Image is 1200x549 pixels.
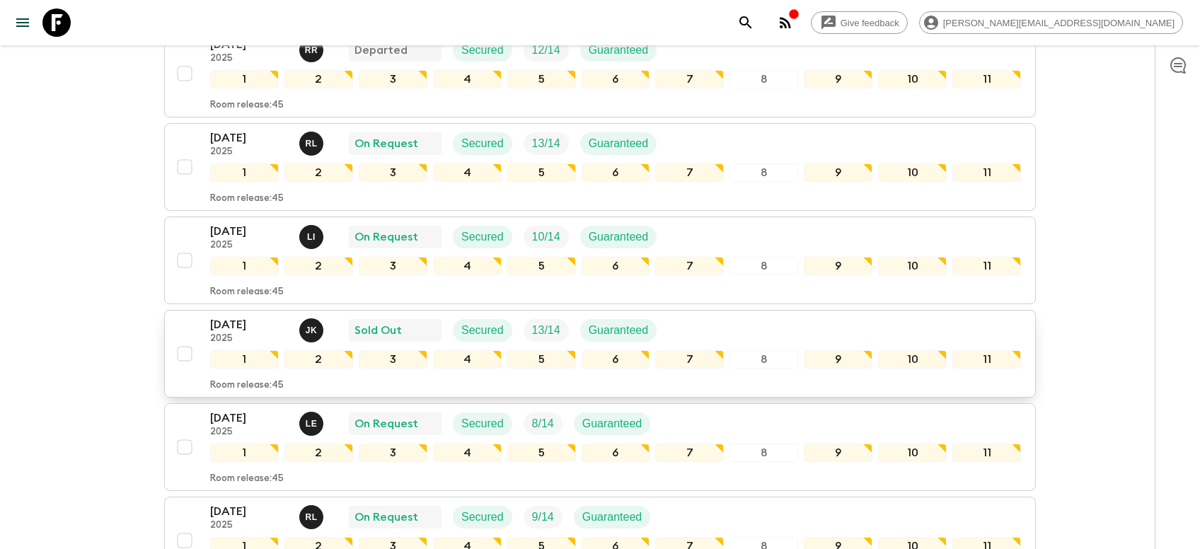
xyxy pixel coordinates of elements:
[655,444,724,462] div: 7
[453,412,512,435] div: Secured
[210,503,288,520] p: [DATE]
[299,416,326,427] span: Leslie Edgar
[433,350,502,369] div: 4
[299,509,326,521] span: Rabata Legend Mpatamali
[284,444,353,462] div: 2
[729,257,798,275] div: 8
[210,163,279,182] div: 1
[210,520,288,531] p: 2025
[804,444,872,462] div: 9
[507,70,576,88] div: 5
[532,135,560,152] p: 13 / 14
[582,415,642,432] p: Guaranteed
[732,8,760,37] button: search adventures
[359,257,427,275] div: 3
[453,132,512,155] div: Secured
[952,444,1021,462] div: 11
[919,11,1183,34] div: [PERSON_NAME][EMAIL_ADDRESS][DOMAIN_NAME]
[524,412,562,435] div: Trip Fill
[507,163,576,182] div: 5
[210,100,284,111] p: Room release: 45
[582,163,650,182] div: 6
[164,216,1036,304] button: [DATE]2025Lee IrwinsOn RequestSecuredTrip FillGuaranteed1234567891011Room release:45
[299,229,326,241] span: Lee Irwins
[359,444,427,462] div: 3
[524,506,562,528] div: Trip Fill
[433,257,502,275] div: 4
[210,350,279,369] div: 1
[307,231,316,243] p: L I
[878,257,947,275] div: 10
[461,322,504,339] p: Secured
[284,163,353,182] div: 2
[210,257,279,275] div: 1
[589,322,649,339] p: Guaranteed
[305,512,317,523] p: R L
[210,53,288,64] p: 2025
[306,418,318,429] p: L E
[878,70,947,88] div: 10
[582,350,650,369] div: 6
[524,319,569,342] div: Trip Fill
[878,163,947,182] div: 10
[461,415,504,432] p: Secured
[532,509,554,526] p: 9 / 14
[507,444,576,462] div: 5
[299,42,326,54] span: Roland Rau
[655,350,724,369] div: 7
[461,229,504,245] p: Secured
[532,415,554,432] p: 8 / 14
[284,350,353,369] div: 2
[210,444,279,462] div: 1
[210,427,288,438] p: 2025
[433,163,502,182] div: 4
[952,163,1021,182] div: 11
[804,163,872,182] div: 9
[589,42,649,59] p: Guaranteed
[507,350,576,369] div: 5
[299,412,326,436] button: LE
[359,70,427,88] div: 3
[461,509,504,526] p: Secured
[811,11,908,34] a: Give feedback
[453,319,512,342] div: Secured
[589,135,649,152] p: Guaranteed
[729,163,798,182] div: 8
[878,444,947,462] div: 10
[359,163,427,182] div: 3
[804,70,872,88] div: 9
[532,322,560,339] p: 13 / 14
[354,322,402,339] p: Sold Out
[589,229,649,245] p: Guaranteed
[729,70,798,88] div: 8
[210,146,288,158] p: 2025
[164,123,1036,211] button: [DATE]2025Rabata Legend MpatamaliOn RequestSecuredTrip FillGuaranteed1234567891011Room release:45
[433,444,502,462] div: 4
[582,70,650,88] div: 6
[952,350,1021,369] div: 11
[164,403,1036,491] button: [DATE]2025Leslie EdgarOn RequestSecuredTrip FillGuaranteed1234567891011Room release:45
[210,223,288,240] p: [DATE]
[453,506,512,528] div: Secured
[299,225,326,249] button: LI
[729,444,798,462] div: 8
[354,135,418,152] p: On Request
[354,229,418,245] p: On Request
[305,138,317,149] p: R L
[284,257,353,275] div: 2
[952,70,1021,88] div: 11
[164,310,1036,398] button: [DATE]2025Jamie KeenanSold OutSecuredTrip FillGuaranteed1234567891011Room release:45
[306,325,318,336] p: J K
[461,135,504,152] p: Secured
[210,380,284,391] p: Room release: 45
[453,226,512,248] div: Secured
[299,136,326,147] span: Rabata Legend Mpatamali
[833,18,907,28] span: Give feedback
[655,163,724,182] div: 7
[210,70,279,88] div: 1
[299,132,326,156] button: RL
[952,257,1021,275] div: 11
[524,132,569,155] div: Trip Fill
[507,257,576,275] div: 5
[354,509,418,526] p: On Request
